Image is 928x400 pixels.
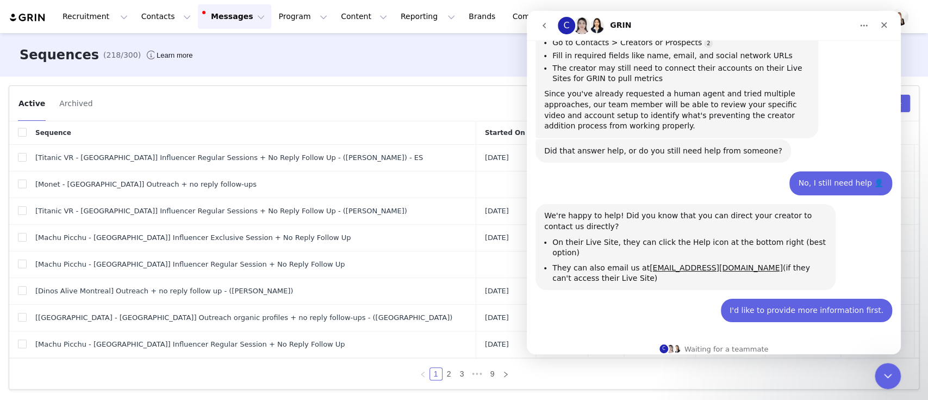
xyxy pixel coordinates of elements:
button: Reporting [394,4,462,29]
button: Content [334,4,394,29]
button: Archived [59,95,93,112]
button: Program [272,4,334,29]
span: [Machu Picchu - [GEOGRAPHIC_DATA]] Influencer Regular Session + No Reply Follow Up [35,339,345,350]
li: Next Page [499,367,512,380]
a: Brands [462,4,505,29]
li: 2 [443,367,456,380]
i: icon: right [502,371,509,378]
a: Community [506,4,568,29]
span: [Monet - [GEOGRAPHIC_DATA]] Outreach + no reply follow-ups [35,179,257,190]
h3: Sequences [20,45,99,65]
span: (218/300) [103,50,141,61]
span: [DATE] [485,232,509,243]
span: [Titanic VR - [GEOGRAPHIC_DATA]] Influencer Regular Sessions + No Reply Follow Up - ([PERSON_NAME... [35,152,423,163]
span: Sequence [35,128,71,138]
span: ••• [469,367,486,380]
li: 3 [456,367,469,380]
span: [Machu Picchu - [GEOGRAPHIC_DATA]] Influencer Regular Session + No Reply Follow Up [35,259,345,270]
a: 9 [487,368,499,380]
a: Tasks [836,4,860,29]
iframe: Intercom live chat [875,363,901,389]
div: Tooltip anchor [154,50,195,61]
span: [DATE] [485,312,509,323]
span: [[GEOGRAPHIC_DATA] - [GEOGRAPHIC_DATA]] Outreach organic profiles + no reply follow-ups - ([GEOGR... [35,312,452,323]
a: 2 [443,368,455,380]
button: Profile [885,8,919,26]
a: 1 [430,368,442,380]
button: Notifications [860,4,884,29]
button: Messages [198,4,271,29]
li: 9 [486,367,499,380]
button: Recruitment [56,4,134,29]
span: [DATE] [485,286,509,297]
span: [Dinos Alive Montreal] Outreach + no reply follow up - ([PERSON_NAME]) [35,286,293,297]
li: Next 3 Pages [469,367,486,380]
span: [Machu Picchu - [GEOGRAPHIC_DATA]] Influencer Exclusive Session + No Reply Follow Up [35,232,351,243]
button: Active [18,95,46,112]
span: [Titanic VR - [GEOGRAPHIC_DATA]] Influencer Regular Sessions + No Reply Follow Up - ([PERSON_NAME]) [35,206,407,217]
span: Started On [485,128,525,138]
li: 1 [429,367,443,380]
iframe: Intercom live chat [527,11,901,354]
li: Previous Page [416,367,429,380]
span: [DATE] [485,152,509,163]
span: [DATE] [485,339,509,350]
i: icon: left [420,371,426,378]
span: [DATE] [485,206,509,217]
button: Search [811,4,835,29]
img: c3b8f700-b784-4e7c-bb9b-abdfdf36c8a3.jpg [891,8,908,26]
button: Contacts [135,4,197,29]
a: 3 [456,368,468,380]
img: grin logo [9,13,47,23]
